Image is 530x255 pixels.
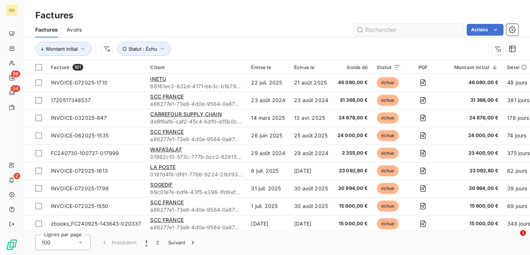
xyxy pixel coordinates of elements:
[338,64,368,70] div: Solde dû
[247,197,290,215] td: 1 juil. 2025
[51,79,107,86] span: INVOICE-072025-1710
[150,129,184,135] span: SCC FRANCE
[247,91,290,109] td: 23 août 2024
[290,127,333,144] td: 25 août 2025
[338,220,368,227] span: 15 000,00 €
[290,180,333,197] td: 30 août 2025
[51,168,108,174] span: INVOICE-072025-1613
[290,109,333,127] td: 13 avr. 2025
[445,79,498,86] span: 46 080,00 €
[6,4,18,16] div: GO
[338,97,368,104] span: 31 368,00 €
[505,230,523,248] iframe: Intercom live chat
[377,165,399,176] span: échue
[150,118,242,125] span: de9f6afb-caf2-45c4-bdf0-d15b0cc549cb
[51,203,108,209] span: INVOICE-072025-1550
[14,173,20,179] span: 2
[410,64,437,70] div: PDF
[42,239,50,246] span: 100
[445,97,498,104] span: 31 368,00 €
[11,85,20,92] span: 34
[51,115,107,121] span: INVOICE-032025-847
[247,180,290,197] td: 31 juil. 2025
[247,127,290,144] td: 26 juin 2025
[338,185,368,192] span: 20 994,00 €
[445,185,498,192] span: 20 994,00 €
[338,132,368,139] span: 24 000,00 €
[117,42,171,56] button: Statut : Échu
[35,42,91,56] button: Montant initial
[467,24,504,36] button: Actions
[150,83,242,90] span: 68161ec3-632d-4171-bb3c-b1b79110ba44
[290,162,333,180] td: [DATE]
[150,111,222,117] span: CARREFOUR SUPPLY CHAIN
[150,136,242,143] span: a86277e1-73e8-4d0e-9564-0a8747137cd5
[96,235,141,250] button: Précédent
[145,239,147,246] span: 1
[51,185,109,191] span: INVOICE-072025-1799
[377,201,399,212] span: échue
[164,235,201,250] button: Suivant
[51,132,109,139] span: INVOICE-062025-1535
[150,199,184,205] span: SCC FRANCE
[247,144,290,162] td: 29 août 2024
[247,215,290,233] td: [DATE]
[150,76,166,82] span: INETU
[247,109,290,127] td: 14 mars 2025
[67,26,82,33] span: Avoirs
[445,132,498,139] span: 24 000,00 €
[445,167,498,175] span: 23 092,80 €
[445,114,498,122] span: 24 876,00 €
[128,46,157,52] span: Statut : Échu
[251,64,285,70] div: Émise le
[338,167,368,175] span: 23 092,80 €
[152,235,163,250] button: 2
[247,162,290,180] td: 8 juil. 2025
[6,239,18,251] img: Logo LeanPay
[294,64,329,70] div: Échue le
[445,64,498,70] div: Montant initial
[150,217,184,223] span: SCC FRANCE
[290,215,333,233] td: [DATE]
[51,97,91,103] span: 1720517348537
[150,188,242,196] span: b9c01e7e-bdf4-43f5-a396-1fd6ef2fed6e
[377,130,399,141] span: échue
[150,100,242,108] span: a86277e1-73e8-4d0e-9564-0a8747137cd5
[520,230,526,236] span: 1
[338,202,368,210] span: 15 600,00 €
[377,148,399,159] span: échue
[150,182,173,188] span: SOGEDIF
[290,74,333,91] td: 21 août 2025
[150,146,182,152] span: WAFASALAF
[338,114,368,122] span: 24 876,00 €
[35,26,58,33] span: Factures
[445,150,498,157] span: 23 400,00 €
[338,79,368,86] span: 46 080,00 €
[445,202,498,210] span: 15 600,00 €
[290,144,333,162] td: 29 août 2024
[150,164,176,170] span: LA POSTE
[377,112,399,123] span: échue
[377,77,399,88] span: échue
[377,218,399,229] span: échue
[290,91,333,109] td: 23 août 2024
[150,93,184,100] span: SCC FRANCE
[290,197,333,215] td: 30 août 2025
[150,64,242,70] div: Client
[51,220,141,227] span: zbooks_FC240925-143643-020337
[141,235,152,250] button: 1
[73,64,83,71] span: 161
[377,183,399,194] span: échue
[353,24,464,36] input: Rechercher
[150,171,242,178] span: 0197d4f8-0f91-7766-9224-21bf9325ef3c
[46,46,78,52] span: Montant initial
[150,224,242,231] span: a86277e1-73e8-4d0e-9564-0a8747137cd5
[377,64,401,70] div: Statut
[51,64,70,70] span: Facture
[11,71,20,77] span: 59
[377,95,399,106] span: échue
[247,74,290,91] td: 22 juil. 2025
[35,9,73,22] h3: Factures
[150,206,242,213] span: a86277e1-73e8-4d0e-9564-0a8747137cd5
[338,150,368,157] span: 2 355,00 €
